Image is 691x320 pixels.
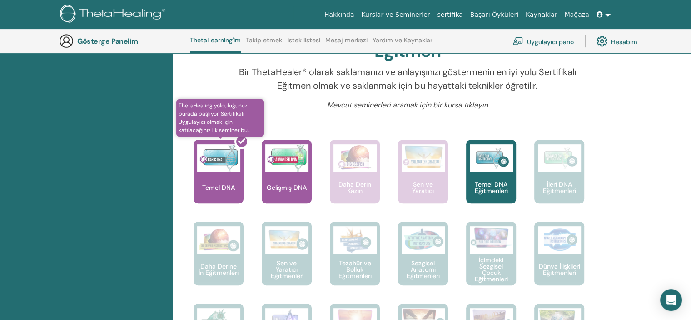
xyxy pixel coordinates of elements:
[407,259,440,280] font: Sezgisel Anatomi Eğitmenleri
[197,144,240,172] img: Temel DNA
[534,140,584,222] a: İleri DNA Eğitmenleri İleri DNA Eğitmenleri
[190,36,241,44] font: ThetaLearning'im
[561,6,592,23] a: Mağaza
[199,262,239,277] font: Daha Derine İn Eğitmenleri
[194,140,244,222] a: ThetaHealing yolculuğunuz burada başlıyor. Sertifikalı Uygulayıcı olmak için katılacağınız ilk se...
[325,36,368,51] a: Mesaj merkezi
[333,144,377,172] img: Daha Derin Kazın
[194,222,244,304] a: Daha Derine İn Eğitmenleri Daha Derine İn Eğitmenleri
[361,11,430,18] font: Kurslar ve Seminerler
[77,36,138,46] font: Gösterge Panelim
[373,36,432,44] font: Yardım ve Kaynaklar
[190,36,241,53] a: ThetaLearning'im
[321,6,358,23] a: Hakkında
[466,140,516,222] a: Temel DNA Eğitmenleri Temel DNA Eğitmenleri
[538,144,581,172] img: İleri DNA Eğitmenleri
[265,144,308,172] img: Gelişmiş DNA
[611,37,637,46] font: Hesabım
[475,256,508,283] font: İçimdeki Sezgisel Çocuk Eğitmenleri
[512,31,574,51] a: Uygulayıcı pano
[338,180,371,195] font: Daha Derin Kazın
[267,183,307,192] font: Gelişmiş DNA
[534,222,584,304] a: Dünya İlişkileri Eğitmenleri Dünya İlişkileri Eğitmenleri
[398,140,448,222] a: Sen ve Yaratıcı Sen ve Yaratıcı
[239,66,576,91] font: Bir ThetaHealer® olarak saklamanızı ve anlayışınızı göstermenin en iyi yolu Sertifikalı Eğitmen o...
[246,36,282,44] font: Takip etmek
[539,262,580,277] font: Dünya İlişkileri Eğitmenleri
[402,226,445,254] img: Sezgisel Anatomi Eğitmenleri
[59,34,74,48] img: generic-user-icon.jpg
[179,102,250,134] font: ThetaHealing yolculuğunuz burada başlıyor. Sertifikalı Uygulayıcı olmak için katılacağınız ilk se...
[527,37,574,46] font: Uygulayıcı pano
[60,5,169,25] img: logo.png
[327,100,488,110] font: Mevcut seminerleri aramak için bir kursa tıklayın
[288,36,320,44] font: istek listesi
[338,259,372,280] font: Tezahür ve Bolluk Eğitmenleri
[526,11,557,18] font: Kaynaklar
[543,180,576,195] font: İleri DNA Eğitmenleri
[398,222,448,304] a: Sezgisel Anatomi Eğitmenleri Sezgisel Anatomi Eğitmenleri
[466,222,516,304] a: İçimdeki Sezgisel Çocuk Eğitmenleri İçimdeki Sezgisel Çocuk Eğitmenleri
[262,140,312,222] a: Gelişmiş DNA Gelişmiş DNA
[330,222,380,304] a: Tezahür ve Bolluk Eğitmenleri Tezahür ve Bolluk Eğitmenleri
[660,289,682,311] div: Open Intercom Messenger
[373,36,432,51] a: Yardım ve Kaynaklar
[467,6,522,23] a: Başarı Öyküleri
[265,226,308,254] img: Sen ve Yaratıcı Eğitmenler
[470,11,518,18] font: Başarı Öyküleri
[197,226,240,254] img: Daha Derine İn Eğitmenleri
[433,6,466,23] a: sertifika
[597,31,637,51] a: Hesabım
[330,140,380,222] a: Daha Derin Kazın Daha Derin Kazın
[333,226,377,254] img: Tezahür ve Bolluk Eğitmenleri
[412,180,434,195] font: Sen ve Yaratıcı
[262,222,312,304] a: Sen ve Yaratıcı Eğitmenler Sen ve Yaratıcı Eğitmenler
[437,11,462,18] font: sertifika
[402,144,445,169] img: Sen ve Yaratıcı
[325,36,368,44] font: Mesaj merkezi
[512,37,523,45] img: chalkboard-teacher.svg
[271,259,303,280] font: Sen ve Yaratıcı Eğitmenler
[522,6,561,23] a: Kaynaklar
[470,226,513,249] img: İçimdeki Sezgisel Çocuk Eğitmenleri
[597,33,607,49] img: cog.svg
[470,144,513,172] img: Temel DNA Eğitmenleri
[538,226,581,254] img: Dünya İlişkileri Eğitmenleri
[358,6,433,23] a: Kurslar ve Seminerler
[475,180,508,195] font: Temel DNA Eğitmenleri
[564,11,589,18] font: Mağaza
[246,36,282,51] a: Takip etmek
[324,11,354,18] font: Hakkında
[288,36,320,51] a: istek listesi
